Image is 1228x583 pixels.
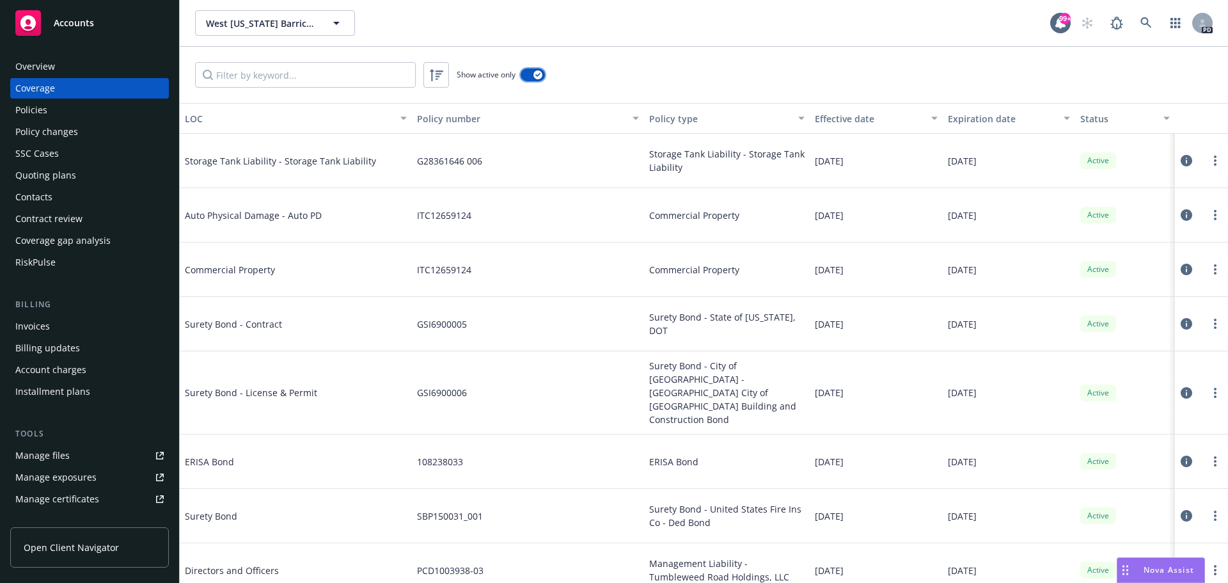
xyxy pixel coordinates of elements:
a: Start snowing [1074,10,1100,36]
div: Invoices [15,316,50,337]
span: [DATE] [815,209,844,222]
input: Filter by keyword... [195,62,416,88]
div: Policy number [417,112,625,125]
button: Nova Assist [1117,557,1205,583]
a: Policies [10,100,169,120]
span: [DATE] [948,509,977,523]
div: Policy type [649,112,791,125]
div: Overview [15,56,55,77]
a: more [1208,153,1223,168]
span: Surety Bond - State of [US_STATE], DOT [649,310,805,337]
span: [DATE] [815,455,844,468]
span: [DATE] [815,317,844,331]
span: [DATE] [948,209,977,222]
div: Manage exposures [15,467,97,488]
a: Contacts [10,187,169,207]
a: RiskPulse [10,252,169,273]
a: Policy changes [10,122,169,142]
span: [DATE] [815,263,844,276]
a: Manage files [10,445,169,466]
button: Effective date [810,103,942,134]
a: more [1208,262,1223,277]
span: [DATE] [815,564,844,577]
div: Coverage gap analysis [15,230,111,251]
a: more [1208,207,1223,223]
a: Report a Bug [1104,10,1130,36]
div: Billing [10,298,169,311]
span: Directors and Officers [185,564,377,577]
span: Active [1085,264,1111,275]
button: Expiration date [943,103,1075,134]
span: ERISA Bond [649,455,698,468]
div: Tools [10,427,169,440]
a: more [1208,454,1223,469]
div: LOC [185,112,393,125]
span: Active [1085,209,1111,221]
span: ERISA Bond [185,455,377,468]
span: [DATE] [948,564,977,577]
div: Effective date [815,112,923,125]
a: Accounts [10,5,169,41]
div: 99+ [1059,13,1071,24]
span: [DATE] [948,386,977,399]
span: Surety Bond - City of [GEOGRAPHIC_DATA] - [GEOGRAPHIC_DATA] City of [GEOGRAPHIC_DATA] Building an... [649,359,805,426]
span: West [US_STATE] Barricades, LLC [206,17,317,30]
a: Switch app [1163,10,1188,36]
span: Active [1085,456,1111,467]
div: Coverage [15,78,55,99]
span: [DATE] [948,455,977,468]
div: Expiration date [948,112,1056,125]
a: more [1208,508,1223,523]
a: Quoting plans [10,165,169,186]
button: Policy number [412,103,644,134]
button: Policy type [644,103,810,134]
span: Active [1085,564,1111,576]
div: Policies [15,100,47,120]
span: [DATE] [815,509,844,523]
div: Contacts [15,187,52,207]
a: Installment plans [10,381,169,402]
span: ITC12659124 [417,263,471,276]
a: Contract review [10,209,169,229]
a: Account charges [10,360,169,380]
a: Search [1133,10,1159,36]
span: Storage Tank Liability - Storage Tank Liability [649,147,805,174]
span: Active [1085,510,1111,522]
span: Nova Assist [1144,564,1194,575]
a: more [1208,563,1223,578]
span: Auto Physical Damage - Auto PD [185,209,377,222]
a: Manage BORs [10,511,169,531]
span: Surety Bond - Contract [185,317,377,331]
div: Billing updates [15,338,80,358]
span: [DATE] [948,317,977,331]
button: LOC [180,103,412,134]
div: Status [1080,112,1156,125]
div: Installment plans [15,381,90,402]
span: G28361646 006 [417,154,482,168]
span: [DATE] [948,154,977,168]
span: Open Client Navigator [24,541,119,554]
a: Coverage [10,78,169,99]
button: Status [1075,103,1175,134]
span: Active [1085,155,1111,166]
div: Policy changes [15,122,78,142]
a: Manage certificates [10,489,169,509]
span: Commercial Property [649,209,739,222]
span: ITC12659124 [417,209,471,222]
span: GSI6900006 [417,386,467,399]
div: Quoting plans [15,165,76,186]
span: SBP150031_001 [417,509,483,523]
div: Account charges [15,360,86,380]
a: Invoices [10,316,169,337]
span: Surety Bond [185,509,377,523]
span: [DATE] [948,263,977,276]
div: Manage BORs [15,511,75,531]
span: 108238033 [417,455,463,468]
span: Commercial Property [185,263,377,276]
a: Overview [10,56,169,77]
span: Active [1085,387,1111,399]
a: Manage exposures [10,467,169,488]
div: Drag to move [1117,558,1133,582]
span: PCD1003938-03 [417,564,484,577]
